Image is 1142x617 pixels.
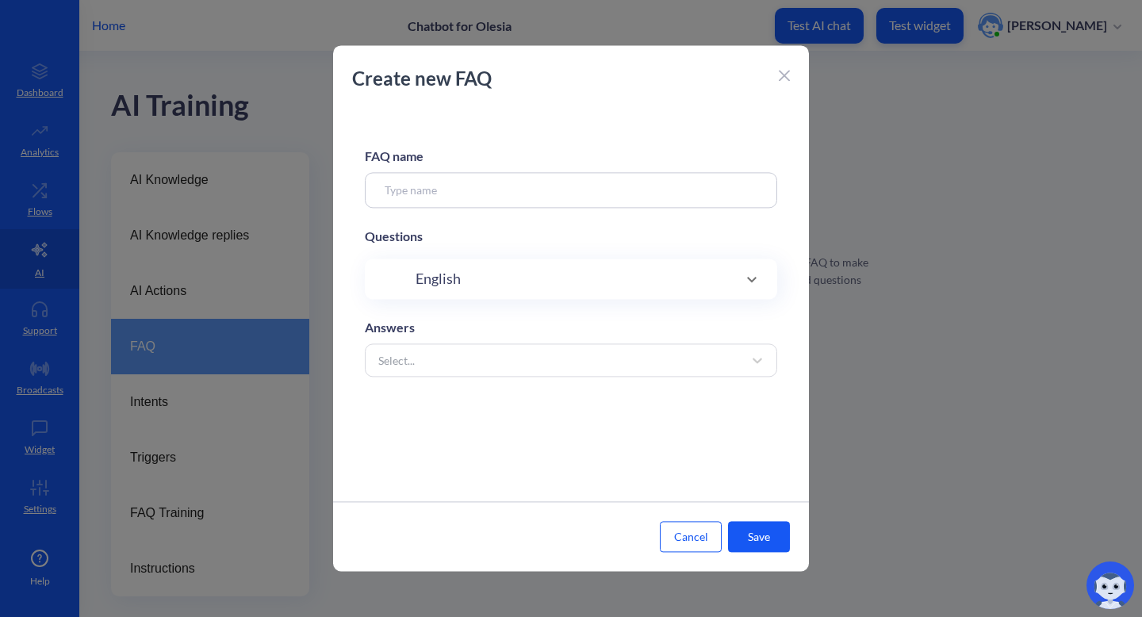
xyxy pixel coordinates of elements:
[365,318,777,337] div: Answers
[660,522,722,553] button: Cancel
[378,352,415,369] div: Select...
[352,64,772,93] p: Create new FAQ
[1086,561,1134,609] img: copilot-icon.svg
[365,172,777,208] input: Type name
[365,147,777,166] div: FAQ name
[365,227,777,246] div: Questions
[365,259,777,299] div: English
[728,522,790,553] button: Save
[416,268,461,289] span: English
